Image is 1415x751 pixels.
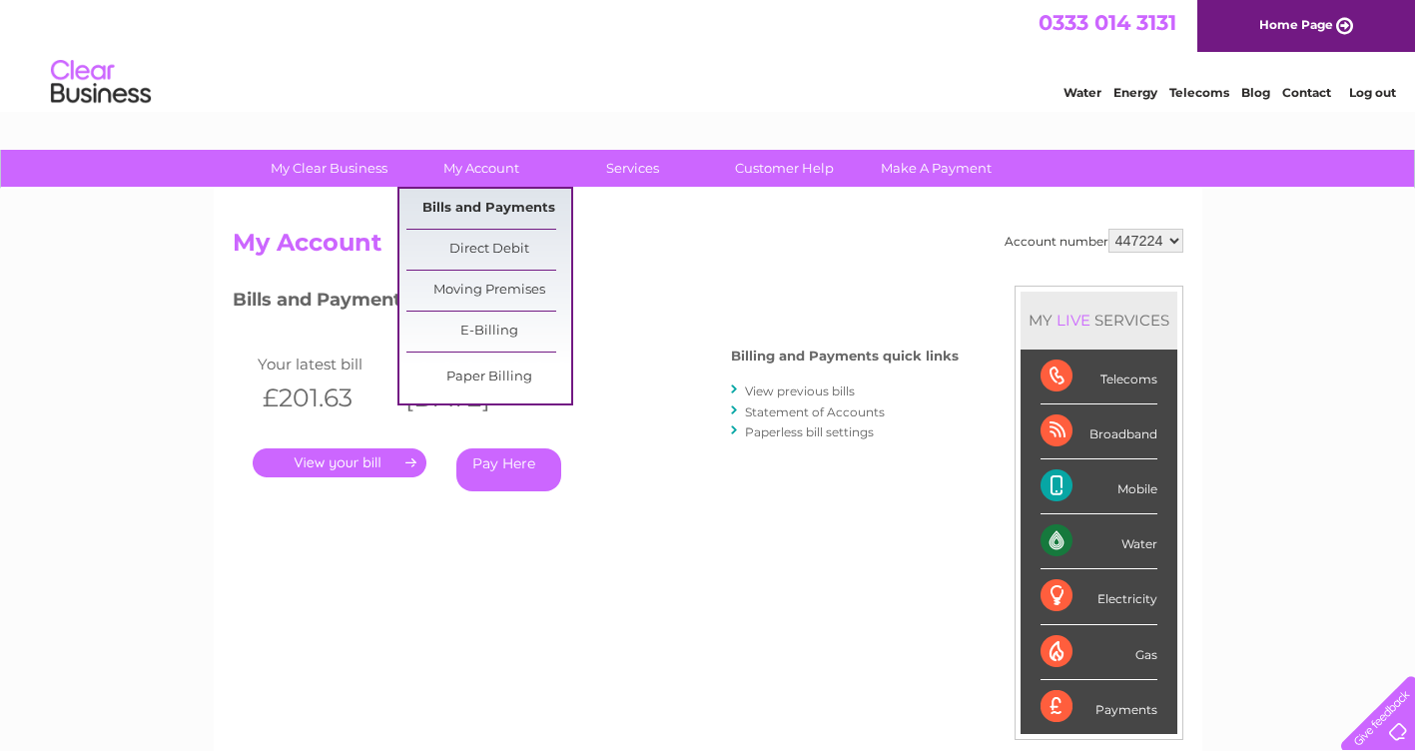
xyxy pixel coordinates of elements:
[1041,514,1157,569] div: Water
[745,424,874,439] a: Paperless bill settings
[550,150,715,187] a: Services
[1113,85,1157,100] a: Energy
[1169,85,1229,100] a: Telecoms
[1063,85,1101,100] a: Water
[406,312,571,352] a: E-Billing
[1041,569,1157,624] div: Electricity
[398,150,563,187] a: My Account
[745,404,885,419] a: Statement of Accounts
[253,377,396,418] th: £201.63
[406,271,571,311] a: Moving Premises
[406,358,571,397] a: Paper Billing
[854,150,1019,187] a: Make A Payment
[1282,85,1331,100] a: Contact
[731,349,959,364] h4: Billing and Payments quick links
[1041,350,1157,404] div: Telecoms
[1005,229,1183,253] div: Account number
[702,150,867,187] a: Customer Help
[247,150,411,187] a: My Clear Business
[1041,459,1157,514] div: Mobile
[233,229,1183,267] h2: My Account
[253,448,426,477] a: .
[50,52,152,113] img: logo.png
[1041,625,1157,680] div: Gas
[395,377,539,418] th: [DATE]
[406,189,571,229] a: Bills and Payments
[1349,85,1396,100] a: Log out
[456,448,561,491] a: Pay Here
[237,11,1180,97] div: Clear Business is a trading name of Verastar Limited (registered in [GEOGRAPHIC_DATA] No. 3667643...
[1039,10,1176,35] a: 0333 014 3131
[233,286,959,321] h3: Bills and Payments
[1241,85,1270,100] a: Blog
[406,230,571,270] a: Direct Debit
[395,351,539,377] td: Invoice date
[253,351,396,377] td: Your latest bill
[1041,404,1157,459] div: Broadband
[1053,311,1094,330] div: LIVE
[1021,292,1177,349] div: MY SERVICES
[1041,680,1157,734] div: Payments
[745,383,855,398] a: View previous bills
